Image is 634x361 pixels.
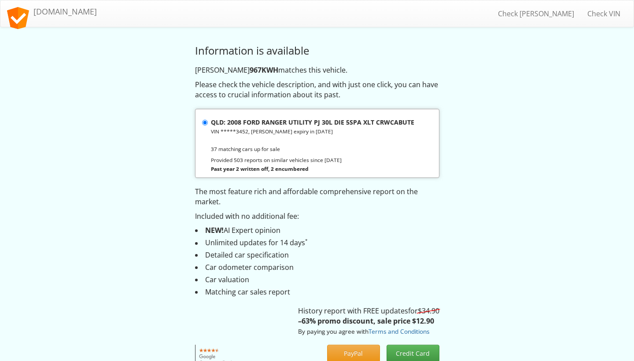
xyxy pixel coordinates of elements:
[195,225,439,236] li: AI Expert opinion
[211,128,333,135] small: VIN *****3452, [PERSON_NAME] expiry in [DATE]
[195,80,439,100] p: Please check the vehicle description, and with just one click, you can have access to crucial inf...
[298,327,429,335] small: By paying you agree with
[250,65,278,75] strong: 967KWH
[202,120,208,125] input: QLD: 2008 FORD RANGER UTILITY PJ 30L DIE 5SPA XLT CRWCABUTE VIN *****3452, [PERSON_NAME] expiry i...
[211,165,309,172] strong: Past year 2 written off, 2 encumbered
[205,225,224,235] strong: NEW!
[418,306,439,316] s: $34.90
[211,118,414,126] strong: QLD: 2008 FORD RANGER UTILITY PJ 30L DIE 5SPA XLT CRWCABUTE
[298,316,434,326] strong: –63% promo discount, sale price $12.90
[195,250,439,260] li: Detailed car specification
[195,187,439,207] p: The most feature rich and affordable comprehensive report on the market.
[369,327,429,335] a: Terms and Conditions
[211,145,280,152] small: 37 matching cars up for sale
[195,275,439,285] li: Car valuation
[298,306,439,336] p: History report with FREE updates
[408,306,439,316] span: for
[581,3,627,25] a: Check VIN
[195,211,439,221] p: Included with no additional fee:
[7,7,29,29] img: logo.svg
[195,65,439,75] p: [PERSON_NAME] matches this vehicle.
[195,262,439,273] li: Car odometer comparison
[491,3,581,25] a: Check [PERSON_NAME]
[0,0,103,22] a: [DOMAIN_NAME]
[195,238,439,248] li: Unlimited updates for 14 days
[195,287,439,297] li: Matching car sales report
[211,156,342,163] small: Provided 503 reports on similar vehicles since [DATE]
[195,45,439,56] h3: Information is available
